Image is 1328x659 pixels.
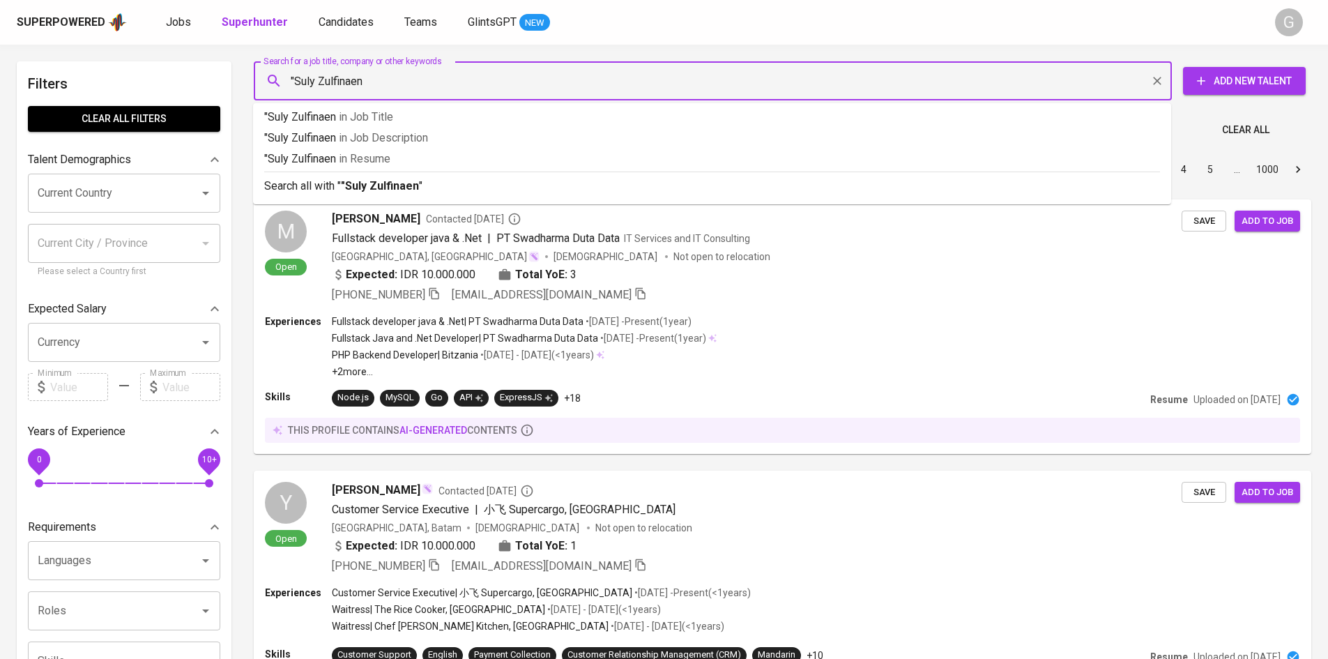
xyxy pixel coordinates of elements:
button: Open [196,551,215,570]
span: [PHONE_NUMBER] [332,559,425,573]
p: • [DATE] - [DATE] ( <1 years ) [545,603,661,616]
p: Waitress | Chef [PERSON_NAME] Kitchen, [GEOGRAPHIC_DATA] [332,619,609,633]
a: MOpen[PERSON_NAME]Contacted [DATE]Fullstack developer java & .Net|PT Swadharma Duta DataIT Servic... [254,199,1311,454]
button: Clear All filters [28,106,220,132]
span: Add to job [1242,485,1293,501]
p: PHP Backend Developer | Bitzania [332,348,478,362]
div: ExpressJS [500,391,553,404]
h6: Filters [28,73,220,95]
button: Clear [1147,71,1167,91]
span: Customer Service Executive [332,503,469,516]
p: "Suly Zulfinaen [264,130,1160,146]
div: Expected Salary [28,295,220,323]
span: NEW [519,16,550,30]
p: Not open to relocation [673,250,770,264]
span: Open [270,261,303,273]
b: Superhunter [222,15,288,29]
p: Experiences [265,586,332,600]
button: Add to job [1235,482,1300,503]
button: Open [196,333,215,352]
span: [EMAIL_ADDRESS][DOMAIN_NAME] [452,559,632,573]
div: [GEOGRAPHIC_DATA], Batam [332,521,461,535]
button: Go to page 1000 [1252,158,1283,181]
p: Skills [265,390,332,404]
button: Go to page 5 [1199,158,1221,181]
span: | [487,230,491,247]
div: Y [265,482,307,524]
svg: By Batam recruiter [520,484,534,498]
button: Go to page 4 [1173,158,1195,181]
div: [GEOGRAPHIC_DATA], [GEOGRAPHIC_DATA] [332,250,540,264]
img: magic_wand.svg [528,251,540,262]
span: Add to job [1242,213,1293,229]
p: Talent Demographics [28,151,131,168]
p: Search all with " " [264,178,1160,195]
span: 3 [570,266,577,283]
span: PT Swadharma Duta Data [496,232,620,245]
div: M [265,211,307,252]
b: Total YoE: [515,538,567,554]
span: [DEMOGRAPHIC_DATA] [554,250,659,264]
span: [PERSON_NAME] [332,211,420,227]
span: Contacted [DATE] [438,484,534,498]
button: Add New Talent [1183,67,1306,95]
svg: By Batam recruiter [507,212,521,226]
button: Open [196,183,215,203]
div: … [1226,162,1248,176]
b: "Suly Zulfinaen [341,179,419,192]
a: Candidates [319,14,376,31]
p: Please select a Country first [38,265,211,279]
a: Teams [404,14,440,31]
input: Value [50,373,108,401]
span: GlintsGPT [468,15,517,29]
div: Requirements [28,513,220,541]
span: [PERSON_NAME] [332,482,420,499]
button: Save [1182,211,1226,232]
button: Go to next page [1287,158,1309,181]
span: | [475,501,478,518]
p: Requirements [28,519,96,536]
a: GlintsGPT NEW [468,14,550,31]
span: Teams [404,15,437,29]
div: API [459,391,483,404]
p: Resume [1150,393,1188,407]
img: magic_wand.svg [422,483,433,494]
div: Superpowered [17,15,105,31]
a: Superhunter [222,14,291,31]
span: IT Services and IT Consulting [624,233,750,244]
span: Add New Talent [1194,73,1295,90]
button: Save [1182,482,1226,503]
a: Jobs [166,14,194,31]
span: in Job Description [339,131,428,144]
span: Open [270,533,303,545]
span: Save [1189,213,1219,229]
p: "Suly Zulfinaen [264,151,1160,167]
span: 0 [36,455,41,464]
div: G [1275,8,1303,36]
span: Contacted [DATE] [426,212,521,226]
b: Expected: [346,266,397,283]
p: Experiences [265,315,332,328]
p: • [DATE] - Present ( <1 years ) [632,586,751,600]
span: 小飞 Supercargo, [GEOGRAPHIC_DATA] [484,503,676,516]
span: [EMAIL_ADDRESS][DOMAIN_NAME] [452,288,632,301]
p: Fullstack Java and .Net Developer | PT Swadharma Duta Data [332,331,598,345]
p: Expected Salary [28,301,107,317]
span: Clear All [1222,121,1269,139]
span: Clear All filters [39,110,209,128]
p: Uploaded on [DATE] [1193,393,1281,407]
span: in Resume [339,152,390,165]
span: AI-generated [399,425,467,436]
span: [DEMOGRAPHIC_DATA] [475,521,581,535]
p: • [DATE] - [DATE] ( <1 years ) [478,348,594,362]
span: 1 [570,538,577,554]
p: +18 [564,391,581,405]
p: Waitress | The Rice Cooker, [GEOGRAPHIC_DATA] [332,603,545,616]
p: Fullstack developer java & .Net | PT Swadharma Duta Data [332,315,583,328]
div: IDR 10.000.000 [332,538,475,554]
nav: pagination navigation [1064,158,1311,181]
div: IDR 10.000.000 [332,266,475,283]
button: Open [196,601,215,621]
button: Clear All [1216,117,1275,143]
b: Total YoE: [515,266,567,283]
